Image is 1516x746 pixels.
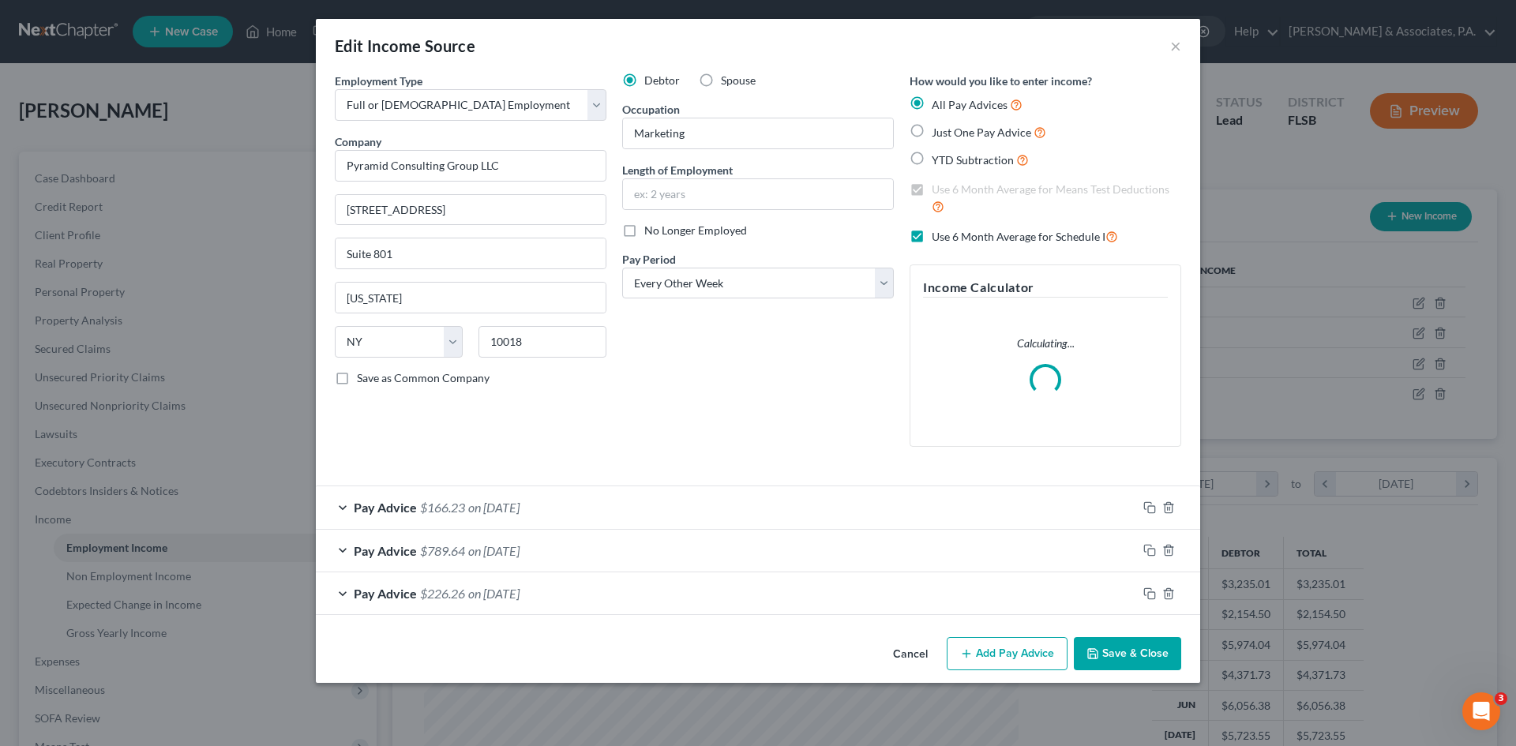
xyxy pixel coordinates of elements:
span: Save as Common Company [357,371,490,384]
span: Debtor [644,73,680,87]
button: Cancel [880,639,940,670]
span: Company [335,135,381,148]
label: Length of Employment [622,162,733,178]
span: Pay Advice [354,586,417,601]
input: Enter city... [336,283,606,313]
span: on [DATE] [468,500,520,515]
div: Edit Income Source [335,35,475,57]
span: $226.26 [420,586,465,601]
span: $166.23 [420,500,465,515]
span: on [DATE] [468,586,520,601]
span: Employment Type [335,74,422,88]
span: Spouse [721,73,756,87]
span: Pay Advice [354,500,417,515]
span: $789.64 [420,543,465,558]
button: Save & Close [1074,637,1181,670]
h5: Income Calculator [923,278,1168,298]
span: No Longer Employed [644,223,747,237]
span: Pay Advice [354,543,417,558]
input: Enter address... [336,195,606,225]
input: Unit, Suite, etc... [336,238,606,268]
label: How would you like to enter income? [910,73,1092,89]
button: Add Pay Advice [947,637,1068,670]
iframe: Intercom live chat [1462,692,1500,730]
span: YTD Subtraction [932,153,1014,167]
span: on [DATE] [468,543,520,558]
span: All Pay Advices [932,98,1008,111]
span: Use 6 Month Average for Means Test Deductions [932,182,1169,196]
input: -- [623,118,893,148]
span: Just One Pay Advice [932,126,1031,139]
span: Pay Period [622,253,676,266]
span: Use 6 Month Average for Schedule I [932,230,1105,243]
button: × [1170,36,1181,55]
span: 3 [1495,692,1507,705]
input: Search company by name... [335,150,606,182]
p: Calculating... [923,336,1168,351]
input: Enter zip... [478,326,606,358]
input: ex: 2 years [623,179,893,209]
label: Occupation [622,101,680,118]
